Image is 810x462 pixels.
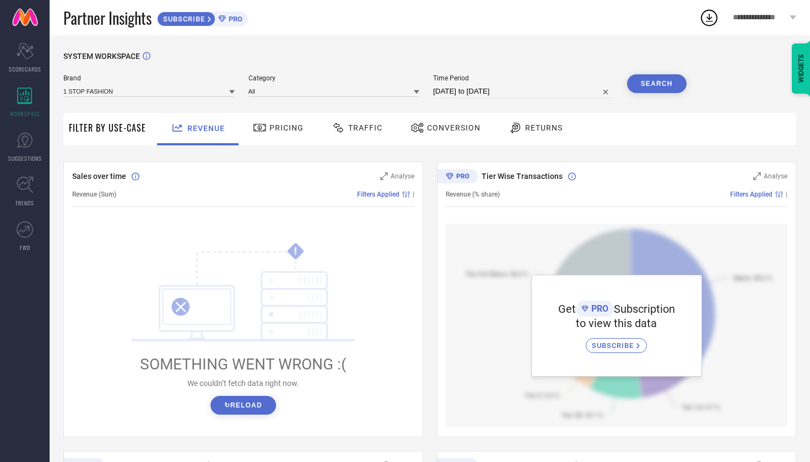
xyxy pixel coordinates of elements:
[427,123,480,132] span: Conversion
[20,243,30,252] span: FWD
[249,74,420,82] span: Category
[592,341,636,350] span: SUBSCRIBE
[380,172,388,180] svg: Zoom
[433,85,613,98] input: Select time period
[525,123,563,132] span: Returns
[699,8,719,28] div: Open download list
[753,172,761,180] svg: Zoom
[15,199,34,207] span: TRENDS
[210,396,276,415] button: ↻Reload
[576,317,657,330] span: to view this data
[9,65,41,73] span: SCORECARDS
[158,15,208,23] span: SUBSCRIBE
[786,191,787,198] span: |
[157,9,248,26] a: SUBSCRIBEPRO
[391,172,414,180] span: Analyse
[63,52,140,61] span: SYSTEM WORKSPACE
[614,302,675,316] span: Subscription
[63,74,235,82] span: Brand
[627,74,687,93] button: Search
[586,330,647,353] a: SUBSCRIBE
[187,124,225,133] span: Revenue
[72,172,126,181] span: Sales over time
[187,379,299,388] span: We couldn’t fetch data right now.
[764,172,787,180] span: Analyse
[588,303,608,314] span: PRO
[413,191,414,198] span: |
[294,245,297,258] tspan: !
[269,123,304,132] span: Pricing
[437,169,478,186] div: Premium
[63,7,152,29] span: Partner Insights
[226,15,242,23] span: PRO
[730,191,773,198] span: Filters Applied
[10,110,40,118] span: WORKSPACE
[348,123,382,132] span: Traffic
[482,172,563,181] span: Tier Wise Transactions
[357,191,399,198] span: Filters Applied
[433,74,613,82] span: Time Period
[140,355,347,373] span: SOMETHING WENT WRONG :(
[8,154,42,162] span: SUGGESTIONS
[558,302,576,316] span: Get
[69,121,146,134] span: Filter By Use-Case
[72,191,116,198] span: Revenue (Sum)
[446,191,500,198] span: Revenue (% share)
